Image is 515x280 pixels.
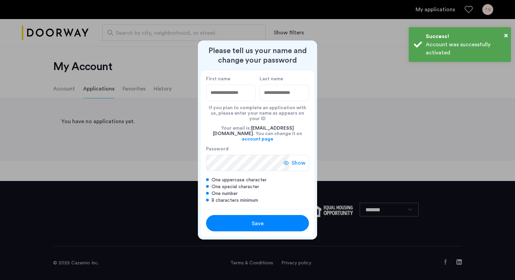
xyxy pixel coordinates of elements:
div: 8 characters minimum [206,197,309,204]
a: account page [242,136,273,142]
h2: Please tell us your name and change your password [201,46,314,65]
div: One uppercase character [206,177,309,183]
div: One number [206,190,309,197]
button: Close [504,30,508,40]
div: Success! [426,32,506,40]
span: [EMAIL_ADDRESS][DOMAIN_NAME] [213,126,294,136]
span: × [504,32,508,39]
div: If you plan to complete an application with us, please enter your name as appears on your ID [206,101,309,121]
div: One special character [206,183,309,190]
div: Your email is: . You can change it on [206,121,309,146]
div: Account was successfully activated [426,40,506,57]
span: Show [292,159,306,167]
label: Last name [260,76,309,82]
button: button [206,215,309,231]
label: First name [206,76,255,82]
span: Save [252,219,264,228]
label: Password [206,146,289,152]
